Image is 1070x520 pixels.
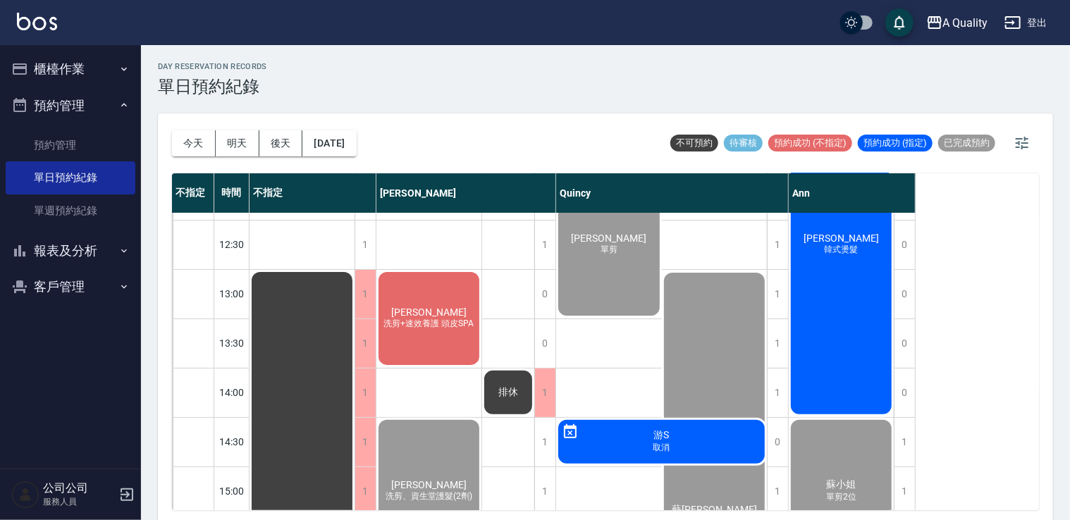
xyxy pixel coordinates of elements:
[824,478,859,491] span: 蘇小姐
[767,319,788,368] div: 1
[767,221,788,269] div: 1
[534,467,555,516] div: 1
[894,221,915,269] div: 0
[801,233,882,244] span: [PERSON_NAME]
[214,318,250,368] div: 13:30
[259,130,303,156] button: 後天
[214,173,250,213] div: 時間
[651,429,672,442] span: 游S
[767,467,788,516] div: 1
[823,491,859,503] span: 單剪2位
[214,417,250,466] div: 14:30
[724,137,763,149] span: 待審核
[6,51,135,87] button: 櫃檯作業
[534,221,555,269] div: 1
[17,13,57,30] img: Logo
[355,319,376,368] div: 1
[376,173,556,213] div: [PERSON_NAME]
[767,270,788,318] div: 1
[768,137,852,149] span: 預約成功 (不指定)
[921,8,994,37] button: A Quality
[355,221,376,269] div: 1
[214,368,250,417] div: 14:00
[6,129,135,161] a: 預約管理
[158,62,267,71] h2: day Reservation records
[534,369,555,417] div: 1
[43,481,115,495] h5: 公司公司
[302,130,356,156] button: [DATE]
[894,319,915,368] div: 0
[938,137,995,149] span: 已完成預約
[894,369,915,417] div: 0
[767,418,788,466] div: 0
[250,173,376,213] div: 不指定
[172,173,214,213] div: 不指定
[894,270,915,318] div: 0
[383,490,475,502] span: 洗剪、資生堂護髮(2劑)
[822,244,861,256] span: 韓式燙髮
[670,137,718,149] span: 不可預約
[216,130,259,156] button: 明天
[556,173,789,213] div: Quincy
[214,269,250,318] div: 13:00
[885,8,914,37] button: save
[6,161,135,194] a: 單日預約紀錄
[6,268,135,305] button: 客戶管理
[214,466,250,516] div: 15:00
[669,504,760,516] span: 藝[PERSON_NAME]
[355,467,376,516] div: 1
[534,270,555,318] div: 0
[355,418,376,466] div: 1
[214,220,250,269] div: 12:30
[388,479,469,490] span: [PERSON_NAME]
[6,87,135,124] button: 預約管理
[6,233,135,269] button: 報表及分析
[43,495,115,508] p: 服務人員
[355,369,376,417] div: 1
[158,77,267,97] h3: 單日預約紀錄
[858,137,933,149] span: 預約成功 (指定)
[388,307,469,318] span: [PERSON_NAME]
[894,467,915,516] div: 1
[651,442,673,454] span: 取消
[172,130,216,156] button: 今天
[789,173,916,213] div: Ann
[568,233,649,244] span: [PERSON_NAME]
[496,386,521,399] span: 排休
[999,10,1053,36] button: 登出
[943,14,988,32] div: A Quality
[6,194,135,227] a: 單週預約紀錄
[381,318,477,330] span: 洗剪+速效養護 頭皮SPA
[767,369,788,417] div: 1
[355,270,376,318] div: 1
[534,418,555,466] div: 1
[534,319,555,368] div: 0
[598,244,620,256] span: 單剪
[11,481,39,509] img: Person
[894,418,915,466] div: 1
